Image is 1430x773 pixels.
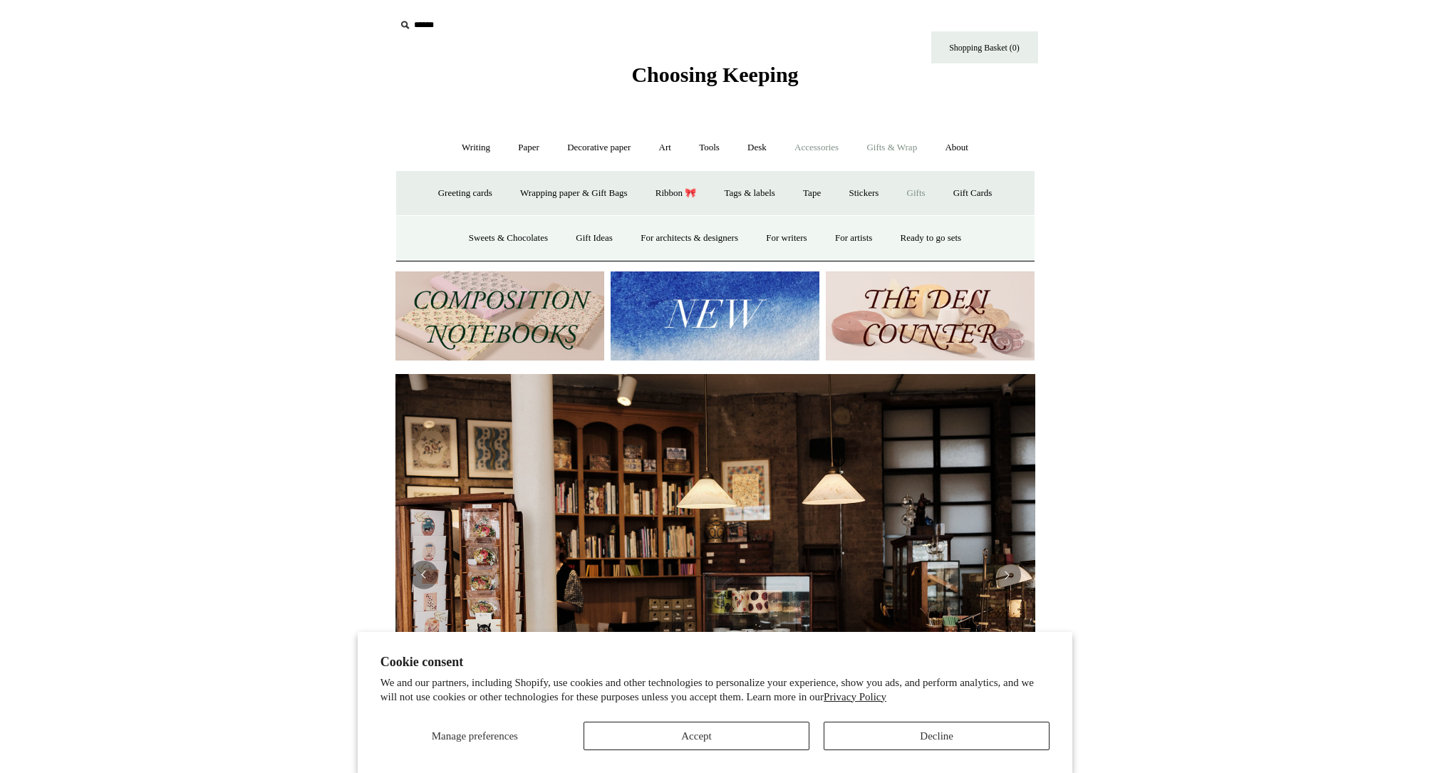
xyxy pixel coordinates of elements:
a: Gift Cards [941,175,1005,212]
button: Accept [584,722,809,750]
a: Wrapping paper & Gift Bags [507,175,640,212]
a: Accessories [782,129,851,167]
a: About [932,129,981,167]
a: Greeting cards [425,175,505,212]
p: We and our partners, including Shopify, use cookies and other technologies to personalize your ex... [380,676,1050,704]
a: For writers [753,219,819,257]
a: Privacy Policy [824,691,886,702]
img: 202302 Composition ledgers.jpg__PID:69722ee6-fa44-49dd-a067-31375e5d54ec [395,271,604,360]
a: Stickers [836,175,891,212]
span: Manage preferences [432,730,518,742]
button: Next [993,561,1021,589]
a: Ribbon 🎀 [643,175,710,212]
a: Tools [686,129,732,167]
span: Choosing Keeping [631,63,798,86]
a: Ready to go sets [888,219,975,257]
a: Sweets & Chocolates [456,219,561,257]
a: Shopping Basket (0) [931,31,1038,63]
button: Previous [410,561,438,589]
a: Gifts [894,175,938,212]
a: Gifts & Wrap [854,129,930,167]
a: Art [646,129,684,167]
a: Tags & labels [712,175,788,212]
a: Choosing Keeping [631,74,798,84]
a: Gift Ideas [563,219,626,257]
a: Writing [449,129,503,167]
img: New.jpg__PID:f73bdf93-380a-4a35-bcfe-7823039498e1 [611,271,819,360]
a: Desk [735,129,779,167]
button: Decline [824,722,1050,750]
h2: Cookie consent [380,655,1050,670]
a: Tape [790,175,834,212]
button: Manage preferences [380,722,569,750]
a: Decorative paper [554,129,643,167]
img: The Deli Counter [826,271,1035,360]
a: For architects & designers [628,219,751,257]
a: For artists [822,219,885,257]
a: Paper [505,129,552,167]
